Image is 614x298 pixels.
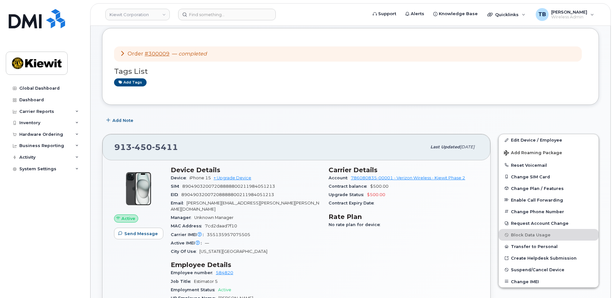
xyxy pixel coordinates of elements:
span: 450 [132,142,152,152]
span: Active IMEI [171,241,205,245]
span: Knowledge Base [439,11,478,17]
span: Wireless Admin [551,15,587,20]
span: Contract Expiry Date [329,201,377,205]
span: SIM [171,184,182,189]
span: Employee number [171,270,216,275]
span: [DATE] [460,144,475,149]
a: Support [368,7,401,20]
span: — [172,51,207,57]
div: Taylor Blagdon [531,8,599,21]
span: $500.00 [370,184,389,189]
h3: Tags List [114,67,587,75]
span: Suspend/Cancel Device [511,267,564,272]
a: Knowledge Base [429,7,482,20]
div: Quicklinks [483,8,530,21]
span: Active [218,287,231,292]
span: Active [121,215,135,222]
span: Support [378,11,396,17]
span: Last updated [430,144,460,149]
a: Kiewit Corporation [105,9,170,20]
button: Send Message [114,228,163,239]
span: Alerts [411,11,424,17]
span: $500.00 [367,192,385,197]
input: Find something... [178,9,276,20]
span: Unknown Manager [194,215,234,220]
span: EID [171,192,181,197]
a: Add tags [114,78,147,86]
span: City Of Use [171,249,199,254]
span: Upgrade Status [329,192,367,197]
span: [PERSON_NAME] [551,9,587,15]
a: #300009 [145,51,169,57]
span: Employment Status [171,287,218,292]
a: + Upgrade Device [214,175,251,180]
h3: Device Details [171,166,321,174]
a: Alerts [401,7,429,20]
a: 584820 [216,270,233,275]
span: 913 [114,142,178,152]
span: Carrier IMEI [171,232,207,237]
iframe: Messenger [472,58,609,267]
span: [PERSON_NAME][EMAIL_ADDRESS][PERSON_NAME][PERSON_NAME][DOMAIN_NAME] [171,201,319,211]
button: Add Note [102,114,139,126]
span: Add Note [112,117,133,124]
span: Contract balance [329,184,370,189]
span: Device [171,175,189,180]
span: Manager [171,215,194,220]
span: Account [329,175,351,180]
em: completed [178,51,207,57]
span: TB [538,11,546,18]
h3: Rate Plan [329,213,479,221]
span: No rate plan for device [329,222,383,227]
span: — [205,241,209,245]
span: 355135957075505 [207,232,250,237]
img: iPhone_15_Black.png [119,169,158,208]
iframe: Messenger Launcher [586,270,609,293]
button: Suspend/Cancel Device [499,264,599,275]
span: Email [171,201,187,205]
span: Order [128,51,143,57]
span: 89049032007208888800211984051213 [182,184,275,189]
a: 786080835-00001 - Verizon Wireless - Kiewit Phase 2 [351,175,465,180]
span: Send Message [124,231,158,237]
span: 7cd2daad7f10 [205,223,237,228]
span: Quicklinks [495,12,519,17]
span: 89049032007208888800211984051213 [181,192,274,197]
button: Change IMEI [499,276,599,287]
span: Job Title [171,279,194,284]
h3: Carrier Details [329,166,479,174]
span: [US_STATE][GEOGRAPHIC_DATA] [199,249,267,254]
span: iPhone 15 [189,175,211,180]
span: MAC Address [171,223,205,228]
h3: Employee Details [171,261,321,269]
span: 5411 [152,142,178,152]
span: Estimator 5 [194,279,218,284]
